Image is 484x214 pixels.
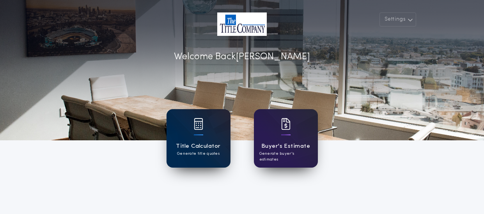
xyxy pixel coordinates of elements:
[379,12,416,27] button: Settings
[217,12,267,36] img: account-logo
[281,118,291,130] img: card icon
[167,109,230,168] a: card iconTitle CalculatorGenerate title quotes
[254,109,318,168] a: card iconBuyer's EstimateGenerate buyer's estimates
[174,50,310,64] p: Welcome Back [PERSON_NAME]
[176,142,220,151] h1: Title Calculator
[177,151,220,157] p: Generate title quotes
[261,142,310,151] h1: Buyer's Estimate
[194,118,203,130] img: card icon
[259,151,312,163] p: Generate buyer's estimates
